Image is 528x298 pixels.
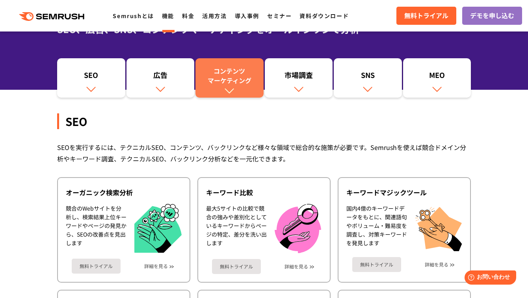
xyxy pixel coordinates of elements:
[346,204,407,251] div: 国内4億のキーワードデータをもとに、関連語句やボリューム・難易度を調査し、対策キーワードを発見します
[275,204,321,253] img: キーワード比較
[66,188,182,197] div: オーガニック検索分析
[265,58,333,98] a: 市場調査
[199,66,260,85] div: コンテンツ マーケティング
[212,259,261,274] a: 無料トライアル
[352,257,401,272] a: 無料トライアル
[404,11,448,21] span: 無料トライアル
[61,70,121,83] div: SEO
[206,188,322,197] div: キーワード比較
[403,58,471,98] a: MEO
[113,12,154,20] a: Semrushとは
[134,204,182,253] img: オーガニック検索分析
[338,70,398,83] div: SNS
[72,259,121,274] a: 無料トライアル
[202,12,227,20] a: 活用方法
[458,267,519,289] iframe: Help widget launcher
[334,58,402,98] a: SNS
[407,70,467,83] div: MEO
[206,204,267,253] div: 最大5サイトの比較で競合の強みや差別化としているキーワードからページの特定、差分を洗い出します
[284,264,308,269] a: 詳細を見る
[66,204,126,253] div: 競合のWebサイトを分析し、検索結果上位キーワードやページの発見から、SEOの改善点を見出します
[57,142,471,165] div: SEOを実行するには、テクニカルSEO、コンテンツ、バックリンクなど様々な領域で総合的な施策が必要です。Semrushを使えば競合ドメイン分析やキーワード調査、テクニカルSEO、バックリンク分析...
[126,58,195,98] a: 広告
[415,204,462,251] img: キーワードマジックツール
[235,12,259,20] a: 導入事例
[144,263,168,269] a: 詳細を見る
[57,58,125,98] a: SEO
[346,188,462,197] div: キーワードマジックツール
[162,12,174,20] a: 機能
[269,70,329,83] div: 市場調査
[425,262,448,267] a: 詳細を見る
[195,58,264,98] a: コンテンツマーケティング
[130,70,191,83] div: 広告
[267,12,292,20] a: セミナー
[182,12,194,20] a: 料金
[299,12,349,20] a: 資料ダウンロード
[462,7,522,25] a: デモを申し込む
[57,113,471,129] div: SEO
[470,11,514,21] span: デモを申し込む
[396,7,456,25] a: 無料トライアル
